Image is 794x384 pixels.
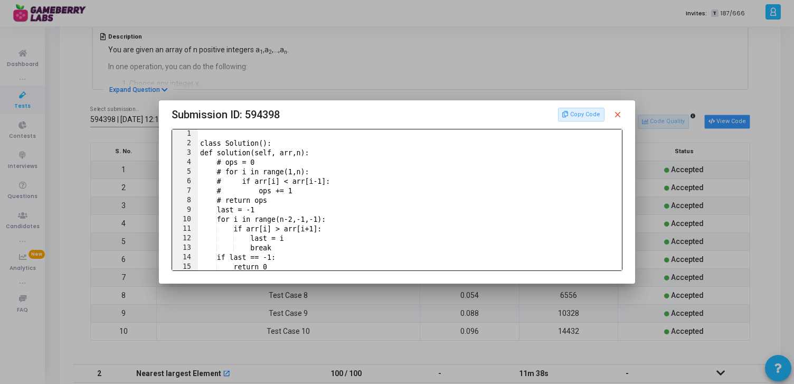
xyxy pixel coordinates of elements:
[172,196,198,205] div: 8
[172,205,198,215] div: 9
[172,243,198,253] div: 13
[558,108,604,121] button: Copy Code
[172,186,198,196] div: 7
[172,167,198,177] div: 5
[172,158,198,167] div: 4
[172,148,198,158] div: 3
[172,177,198,186] div: 6
[172,263,198,272] div: 15
[172,106,280,123] span: Submission ID: 594398
[172,139,198,148] div: 2
[172,253,198,263] div: 14
[172,129,198,139] div: 1
[172,215,198,224] div: 10
[613,110,622,119] mat-icon: close
[172,234,198,243] div: 12
[172,224,198,234] div: 11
